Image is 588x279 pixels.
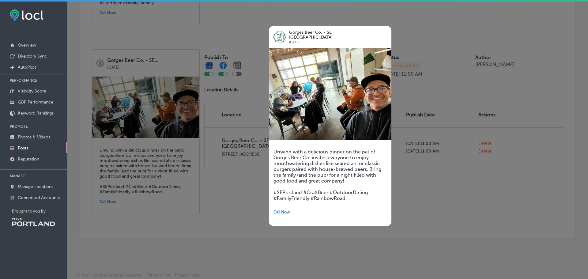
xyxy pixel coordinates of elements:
[10,9,43,21] img: fda3e92497d09a02dc62c9cd864e3231.png
[273,149,387,201] h5: Unwind with a delicious dinner on the patio! Gorges Beer Co. invites everyone to enjoy mouthwater...
[18,100,53,105] p: GBP Performance
[18,54,47,59] p: Directory Sync
[18,89,46,94] p: Visibility Score
[18,195,60,200] p: Connected Accounts
[273,31,286,43] img: logo
[269,48,391,140] img: 13a6721e-6fee-41c1-8d66-96488b8c4995202304-19EventsSpace.jpg
[12,218,55,226] img: Travel Portland
[12,209,67,213] p: Brought to you by
[18,43,36,48] p: Overview
[18,134,50,140] p: Photos & Videos
[18,65,36,70] p: AutoPilot
[289,40,374,45] p: [DATE]
[18,111,54,116] p: Keyword Rankings
[18,184,53,189] p: Manage Locations
[18,156,39,162] p: Reputation
[18,145,28,151] p: Posts
[273,210,290,214] span: Call Now
[289,30,374,40] p: Gorges Beer Co. - SE [GEOGRAPHIC_DATA]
